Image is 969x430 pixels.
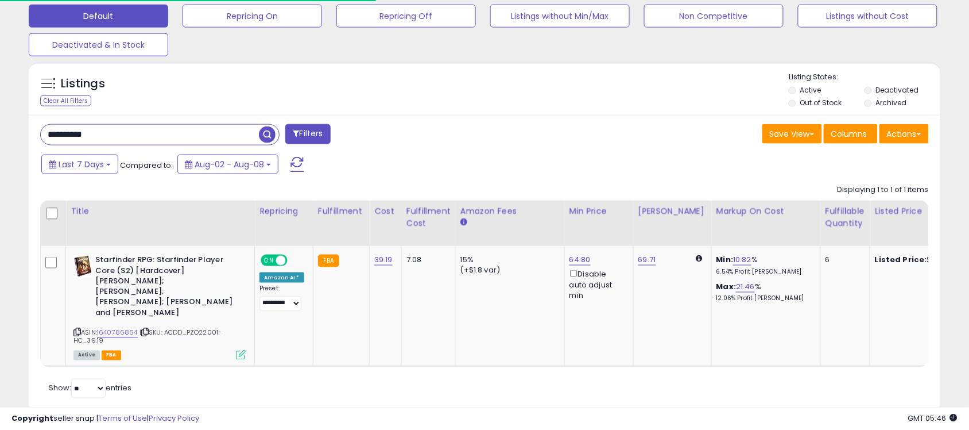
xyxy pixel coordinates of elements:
div: Min Price [569,205,629,217]
span: OFF [286,256,304,266]
div: (+$1.8 var) [460,265,556,275]
button: Aug-02 - Aug-08 [177,155,278,174]
a: 10.82 [733,254,751,266]
span: ON [262,256,276,266]
div: Preset: [259,285,304,311]
button: Listings without Cost [798,5,937,28]
button: Non Competitive [644,5,784,28]
div: Fulfillment [318,205,365,217]
div: Markup on Cost [716,205,816,217]
strong: Copyright [11,413,53,424]
button: Columns [824,124,878,144]
a: 64.80 [569,254,591,266]
h5: Listings [61,76,105,92]
span: Show: entries [49,383,131,394]
small: Amazon Fees. [460,217,467,228]
div: Fulfillable Quantity [825,205,865,229]
a: Terms of Use [98,413,147,424]
a: Privacy Policy [149,413,199,424]
button: Save View [762,124,822,144]
div: Clear All Filters [40,95,91,106]
p: 12.06% Profit [PERSON_NAME] [716,295,812,303]
a: 69.71 [638,254,656,266]
span: FBA [102,351,121,360]
span: Columns [831,128,867,140]
button: Deactivated & In Stock [29,33,168,56]
div: seller snap | | [11,413,199,424]
img: 413si3dud-L._SL40_.jpg [73,255,92,278]
button: Repricing Off [336,5,476,28]
small: FBA [318,255,339,267]
a: 39.19 [374,254,393,266]
button: Listings without Min/Max [490,5,630,28]
div: [PERSON_NAME] [638,205,707,217]
div: Amazon AI * [259,272,304,283]
button: Actions [879,124,929,144]
div: Repricing [259,205,308,217]
div: 6 [825,255,861,265]
p: Listing States: [789,72,940,83]
div: ASIN: [73,255,246,359]
span: 2025-08-16 05:46 GMT [908,413,958,424]
b: Max: [716,281,737,292]
div: Displaying 1 to 1 of 1 items [838,185,929,195]
button: Filters [285,124,330,144]
div: Disable auto adjust min [569,268,625,301]
label: Active [800,85,821,95]
div: 15% [460,255,556,265]
div: Cost [374,205,397,217]
div: Amazon Fees [460,205,560,217]
div: Title [71,205,250,217]
span: Aug-02 - Aug-08 [195,159,264,170]
button: Repricing On [183,5,322,28]
label: Deactivated [876,85,919,95]
a: 1640786864 [97,328,138,338]
span: All listings currently available for purchase on Amazon [73,351,100,360]
b: Listed Price: [875,254,927,265]
label: Out of Stock [800,98,842,107]
b: Min: [716,254,734,265]
div: Fulfillment Cost [406,205,451,229]
a: 21.46 [736,281,755,293]
div: % [716,282,812,303]
span: Last 7 Days [59,159,104,170]
b: Starfinder RPG: Starfinder Player Core (S2) [Hardcover] [PERSON_NAME]; [PERSON_NAME]; [PERSON_NAM... [95,255,235,321]
div: 7.08 [406,255,447,265]
label: Archived [876,98,907,107]
span: | SKU: ACDD_PZO22001-HC_39.19 [73,328,222,345]
div: % [716,255,812,276]
button: Default [29,5,168,28]
th: The percentage added to the cost of goods (COGS) that forms the calculator for Min & Max prices. [711,201,820,246]
p: 6.54% Profit [PERSON_NAME] [716,268,812,276]
button: Last 7 Days [41,155,118,174]
span: Compared to: [120,160,173,171]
